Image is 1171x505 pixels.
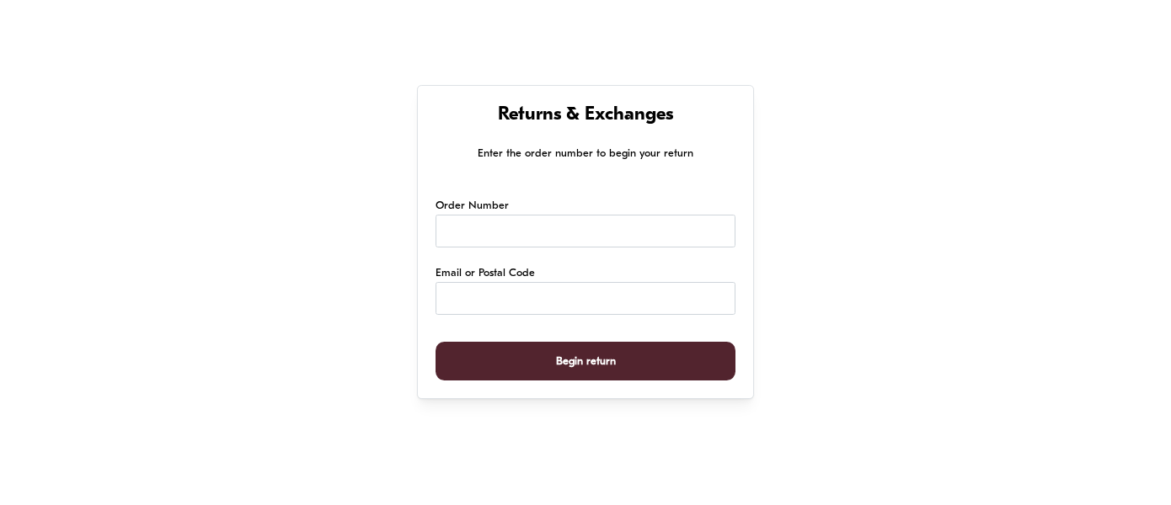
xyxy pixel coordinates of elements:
label: Order Number [436,198,509,215]
button: Begin return [436,342,735,381]
p: Enter the order number to begin your return [436,145,735,162]
label: Email or Postal Code [436,265,535,282]
h1: Returns & Exchanges [436,104,735,128]
span: Begin return [556,343,616,380]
